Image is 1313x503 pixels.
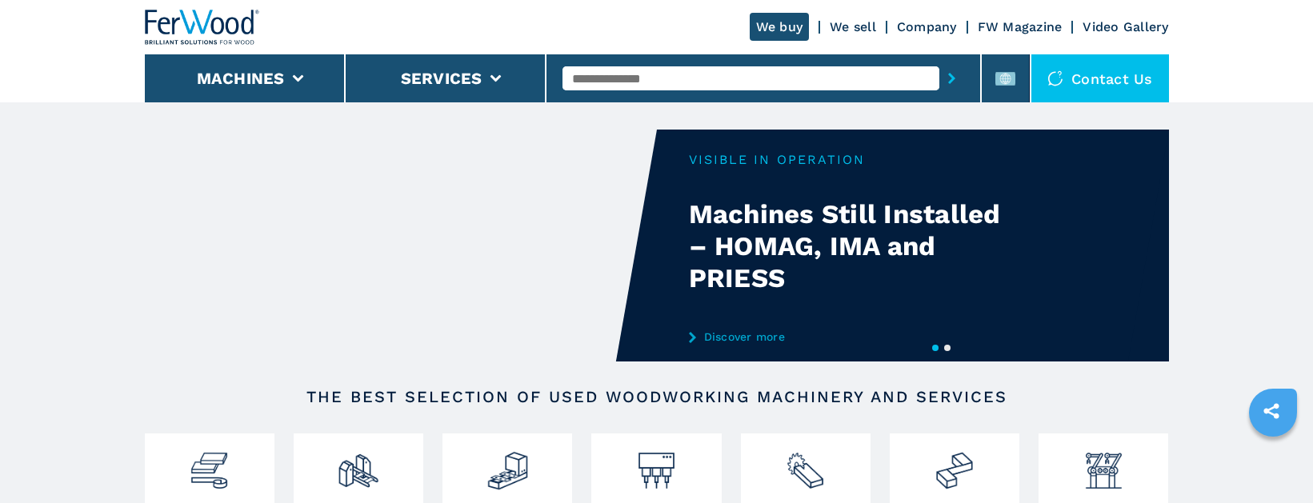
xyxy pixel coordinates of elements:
[939,60,964,97] button: submit-button
[932,345,939,351] button: 1
[933,437,975,492] img: linee_di_produzione_2.png
[1251,391,1291,431] a: sharethis
[196,387,1118,406] h2: The best selection of used woodworking machinery and services
[897,19,957,34] a: Company
[188,437,230,492] img: bordatrici_1.png
[145,130,657,361] video: Your browser does not support the video tag.
[401,69,482,88] button: Services
[1083,19,1168,34] a: Video Gallery
[635,437,678,492] img: foratrici_inseritrici_2.png
[1083,437,1125,492] img: automazione.png
[978,19,1063,34] a: FW Magazine
[750,13,810,41] a: We buy
[1047,70,1063,86] img: Contact us
[1031,54,1169,102] div: Contact us
[784,437,827,492] img: sezionatrici_2.png
[145,10,260,45] img: Ferwood
[944,345,951,351] button: 2
[830,19,876,34] a: We sell
[197,69,285,88] button: Machines
[486,437,529,492] img: centro_di_lavoro_cnc_2.png
[337,437,379,492] img: squadratrici_2.png
[689,330,1003,343] a: Discover more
